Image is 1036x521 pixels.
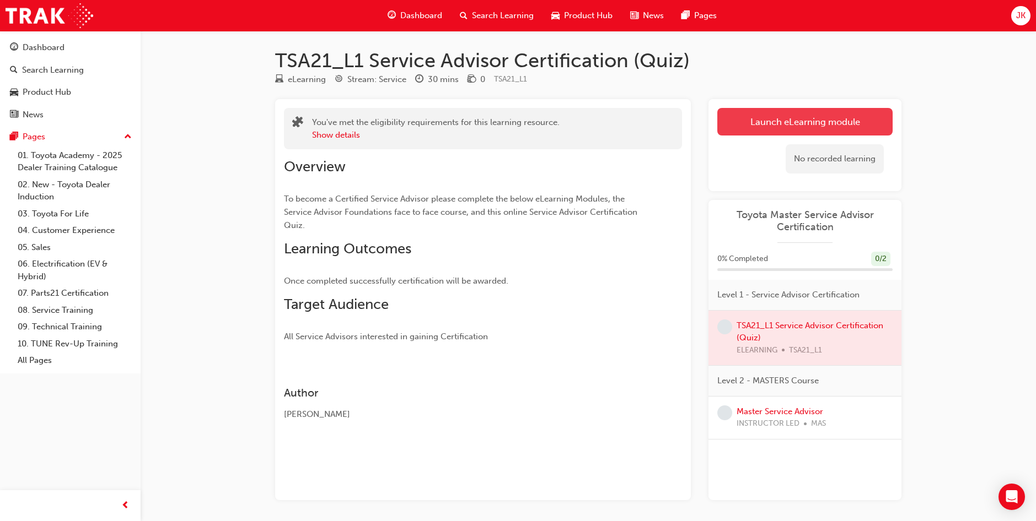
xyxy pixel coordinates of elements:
div: 0 / 2 [871,252,890,267]
div: Duration [415,73,459,86]
span: news-icon [630,9,638,23]
span: MAS [811,417,826,430]
div: Search Learning [22,64,84,77]
span: Pages [694,9,717,22]
div: Stream: Service [347,73,406,86]
span: Learning Outcomes [284,240,411,257]
span: Target Audience [284,296,389,313]
button: Show details [312,129,360,142]
a: 04. Customer Experience [13,222,136,239]
a: 02. New - Toyota Dealer Induction [13,176,136,205]
span: learningRecordVerb_NONE-icon [717,405,732,420]
span: To become a Certified Service Advisor please complete the below eLearning Modules, the Service Ad... [284,194,640,230]
div: Product Hub [23,86,71,99]
span: learningRecordVerb_NONE-icon [717,319,732,334]
span: INSTRUCTOR LED [737,417,799,430]
a: 10. TUNE Rev-Up Training [13,335,136,352]
span: target-icon [335,75,343,85]
a: Launch eLearning module [717,108,893,135]
span: All Service Advisors interested in gaining Certification [284,332,488,341]
a: Toyota Master Service Advisor Certification [717,209,893,234]
span: search-icon [460,9,468,23]
div: [PERSON_NAME] [284,408,642,421]
span: Product Hub [564,9,613,22]
span: puzzle-icon [292,117,303,130]
a: 08. Service Training [13,302,136,319]
a: 01. Toyota Academy - 2025 Dealer Training Catalogue [13,147,136,176]
a: Search Learning [4,60,136,80]
span: car-icon [551,9,560,23]
a: 03. Toyota For Life [13,205,136,222]
h1: TSA21_L1 Service Advisor Certification (Quiz) [275,48,901,73]
span: Dashboard [400,9,442,22]
span: Once completed successfully certification will be awarded. [284,276,508,286]
span: pages-icon [681,9,690,23]
span: learningResourceType_ELEARNING-icon [275,75,283,85]
a: All Pages [13,352,136,369]
div: Price [468,73,485,86]
a: News [4,105,136,125]
span: news-icon [10,110,18,120]
span: clock-icon [415,75,423,85]
span: up-icon [124,130,132,144]
a: 05. Sales [13,239,136,256]
div: eLearning [288,73,326,86]
div: Open Intercom Messenger [999,484,1025,510]
a: 06. Electrification (EV & Hybrid) [13,256,136,285]
span: Overview [284,158,346,175]
a: pages-iconPages [673,4,726,27]
span: guage-icon [388,9,396,23]
a: Product Hub [4,82,136,102]
span: Search Learning [472,9,534,22]
a: news-iconNews [621,4,673,27]
button: JK [1011,6,1030,25]
a: guage-iconDashboard [379,4,451,27]
a: car-iconProduct Hub [543,4,621,27]
button: Pages [4,127,136,147]
a: search-iconSearch Learning [451,4,543,27]
div: Type [275,73,326,86]
span: guage-icon [10,43,18,53]
span: Level 1 - Service Advisor Certification [717,289,860,301]
span: Learning resource code [494,74,527,84]
a: 09. Technical Training [13,318,136,335]
a: Dashboard [4,37,136,58]
img: Trak [6,3,93,28]
a: Master Service Advisor [737,406,823,416]
span: Level 2 - MASTERS Course [717,375,819,387]
span: pages-icon [10,132,18,142]
div: Pages [23,131,45,143]
div: 30 mins [428,73,459,86]
span: car-icon [10,88,18,97]
span: search-icon [10,66,18,75]
h3: Author [284,387,642,399]
div: You've met the eligibility requirements for this learning resource. [312,116,560,141]
span: JK [1016,9,1026,22]
span: prev-icon [121,499,130,513]
div: 0 [480,73,485,86]
div: Dashboard [23,41,65,54]
a: 07. Parts21 Certification [13,285,136,302]
button: DashboardSearch LearningProduct HubNews [4,35,136,127]
span: money-icon [468,75,476,85]
span: News [643,9,664,22]
div: Stream [335,73,406,86]
div: No recorded learning [786,144,884,173]
div: News [23,108,44,121]
span: 0 % Completed [717,253,768,265]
